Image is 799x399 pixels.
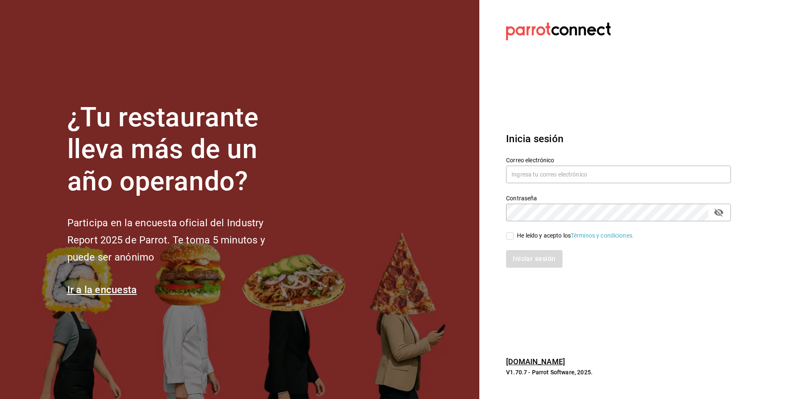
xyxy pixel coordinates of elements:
input: Ingresa tu correo electrónico [506,166,731,183]
h2: Participa en la encuesta oficial del Industry Report 2025 de Parrot. Te toma 5 minutos y puede se... [67,215,293,266]
label: Correo electrónico [506,157,731,163]
button: passwordField [712,205,726,220]
p: V1.70.7 - Parrot Software, 2025. [506,368,731,376]
h1: ¿Tu restaurante lleva más de un año operando? [67,102,293,198]
a: Términos y condiciones. [571,232,634,239]
label: Contraseña [506,195,731,201]
a: Ir a la encuesta [67,284,137,296]
div: He leído y acepto los [517,231,634,240]
a: [DOMAIN_NAME] [506,357,565,366]
h3: Inicia sesión [506,131,731,146]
